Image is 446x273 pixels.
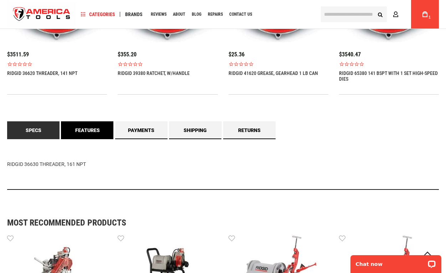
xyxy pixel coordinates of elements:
img: America Tools [7,1,76,28]
span: About [173,12,185,16]
a: Shipping [169,121,221,139]
div: RIDGID 36630 THREADER, 161 NPT [7,139,439,190]
a: store logo [7,1,76,28]
a: Brands [122,10,146,19]
span: $355.20 [118,51,137,58]
strong: Most Recommended Products [7,218,414,227]
span: $3540.47 [339,51,361,58]
a: Features [61,121,113,139]
span: Repairs [208,12,223,16]
span: Rated 0.0 out of 5 stars 0 reviews [339,61,439,67]
a: About [170,10,189,19]
a: Blog [189,10,205,19]
span: Rated 0.0 out of 5 stars 0 reviews [118,61,217,67]
span: Reviews [151,12,166,16]
a: Payments [115,121,168,139]
a: Reviews [148,10,170,19]
span: Brands [125,12,143,17]
button: Search [373,7,387,21]
span: $25.36 [229,51,245,58]
span: Blog [192,12,201,16]
span: Rated 0.0 out of 5 stars 0 reviews [229,61,328,67]
span: Contact Us [229,12,252,16]
a: RIDGID 39380 RATCHET, W/HANDLE [118,70,190,76]
iframe: LiveChat chat widget [346,251,446,273]
a: Contact Us [226,10,255,19]
span: Rated 0.0 out of 5 stars 0 reviews [7,61,107,67]
a: Repairs [205,10,226,19]
a: Categories [78,10,118,19]
a: Returns [223,121,276,139]
span: $3511.59 [7,51,29,58]
a: RIDGID 41620 GREASE, GEARHEAD 1 LB CAN [229,70,318,76]
span: 1 [429,15,431,19]
a: RIDGID 36620 THREADER, 141 NPT [7,70,77,76]
a: Specs [7,121,60,139]
span: Categories [81,12,115,17]
a: RIDGID 65380 141 BSPT WITH 1 SET HIGH-SPEED DIES [339,70,439,82]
